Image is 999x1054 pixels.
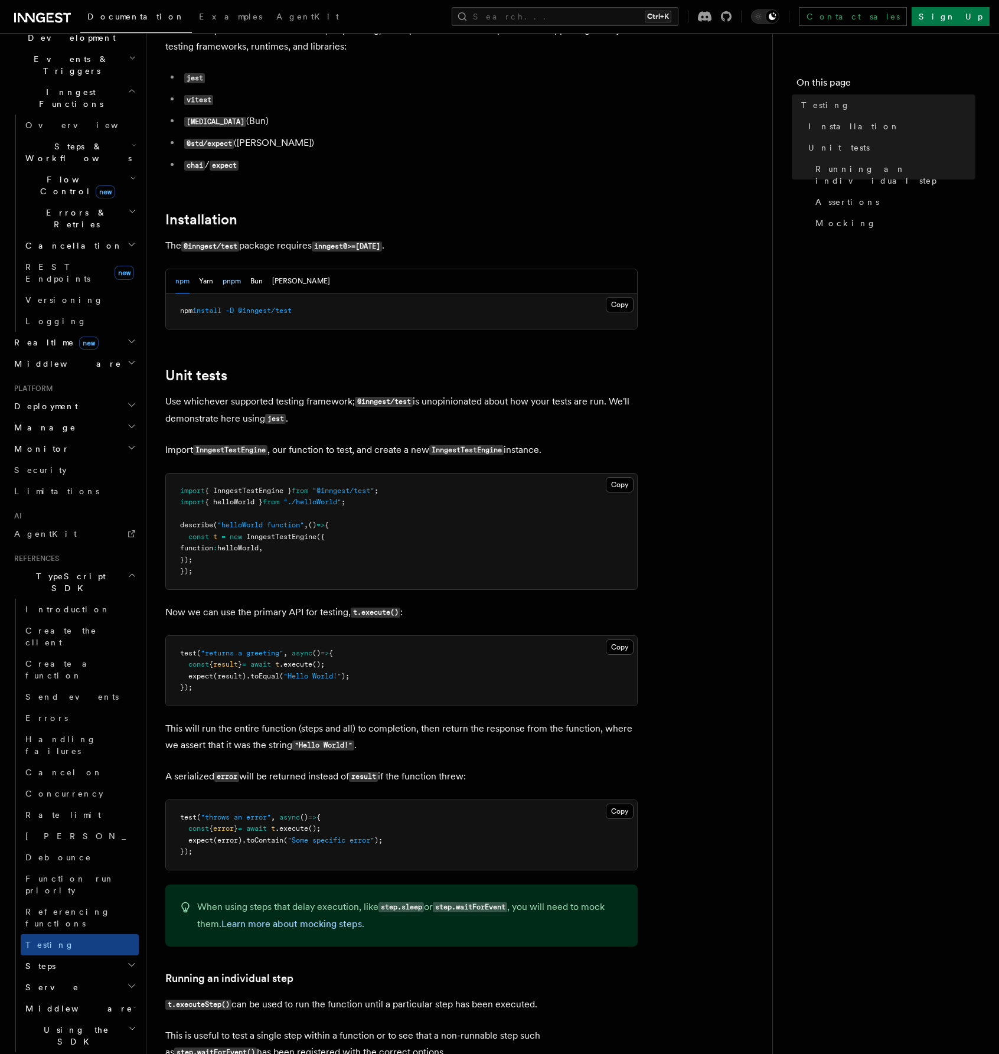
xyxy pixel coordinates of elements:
[25,659,96,680] span: Create a function
[165,237,638,254] p: The package requires .
[9,599,139,1052] div: TypeScript SDK
[21,169,139,202] button: Flow Controlnew
[181,113,638,130] li: (Bun)
[912,7,990,26] a: Sign Up
[279,813,300,821] span: async
[25,768,103,777] span: Cancel on
[433,902,507,912] code: step.waitForEvent
[223,269,241,293] button: pnpm
[197,899,623,932] p: When using steps that delay execution, like or , you will need to mock them. .
[378,902,424,912] code: step.sleep
[181,135,638,152] li: ([PERSON_NAME])
[209,824,213,833] span: {
[308,813,316,821] span: =>
[21,653,139,686] a: Create a function
[21,955,139,977] button: Steps
[21,620,139,653] a: Create the client
[87,12,185,21] span: Documentation
[21,981,79,993] span: Serve
[180,813,197,821] span: test
[226,306,234,315] span: -D
[165,970,293,987] a: Running an individual step
[9,417,139,438] button: Manage
[197,649,201,657] span: (
[184,139,234,149] code: @std/expect
[9,396,139,417] button: Deployment
[21,783,139,804] a: Concurrency
[645,11,671,22] kbd: Ctrl+K
[21,934,139,955] a: Testing
[205,498,263,506] span: { helloWorld }
[21,729,139,762] a: Handling failures
[205,487,292,495] span: { InngestTestEngine }
[804,137,975,158] a: Unit tests
[341,672,350,680] span: );
[815,163,975,187] span: Running an individual step
[269,4,346,32] a: AgentKit
[246,672,279,680] span: .toEqual
[201,649,283,657] span: "returns a greeting"
[210,161,239,171] code: expect
[165,367,227,384] a: Unit tests
[96,185,115,198] span: new
[238,824,242,833] span: =
[192,306,221,315] span: install
[188,660,209,668] span: const
[808,142,870,154] span: Unit tests
[21,1003,133,1014] span: Middleware
[21,599,139,620] a: Introduction
[165,211,237,228] a: Installation
[349,772,378,782] code: result
[606,804,634,819] button: Copy
[374,487,378,495] span: ;
[250,269,263,293] button: Bun
[312,487,374,495] span: "@inngest/test"
[213,521,217,529] span: (
[21,256,139,289] a: REST Endpointsnew
[21,235,139,256] button: Cancellation
[271,824,275,833] span: t
[808,120,900,132] span: Installation
[213,672,246,680] span: (result)
[25,120,147,130] span: Overview
[214,772,239,782] code: error
[751,9,779,24] button: Toggle dark mode
[25,831,198,841] span: [PERSON_NAME]
[21,960,56,972] span: Steps
[801,99,850,111] span: Testing
[272,269,330,293] button: [PERSON_NAME]
[21,1019,139,1052] button: Using the SDK
[25,605,110,614] span: Introduction
[9,422,76,433] span: Manage
[316,521,325,529] span: =>
[9,511,22,521] span: AI
[213,836,242,844] span: (error)
[165,442,638,459] p: Import , our function to test, and create a new instance.
[80,4,192,33] a: Documentation
[213,824,234,833] span: error
[275,824,308,833] span: .execute
[242,836,283,844] span: .toContain
[9,81,139,115] button: Inngest Functions
[184,95,213,105] code: vitest
[429,445,504,455] code: InngestTestEngine
[221,918,362,929] a: Learn more about mocking steps
[21,977,139,998] button: Serve
[21,686,139,707] a: Send events
[165,604,638,621] p: Now we can use the primary API for testing, :
[312,649,321,657] span: ()
[279,672,283,680] span: (
[25,940,74,949] span: Testing
[234,824,238,833] span: }
[180,544,213,552] span: function
[21,115,139,136] a: Overview
[25,853,92,862] span: Debounce
[209,660,213,668] span: {
[115,266,134,280] span: new
[21,998,139,1019] button: Middleware
[9,570,128,594] span: TypeScript SDK
[606,639,634,655] button: Copy
[308,824,321,833] span: ();
[288,836,374,844] span: "Some specific error"
[184,161,205,171] code: chai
